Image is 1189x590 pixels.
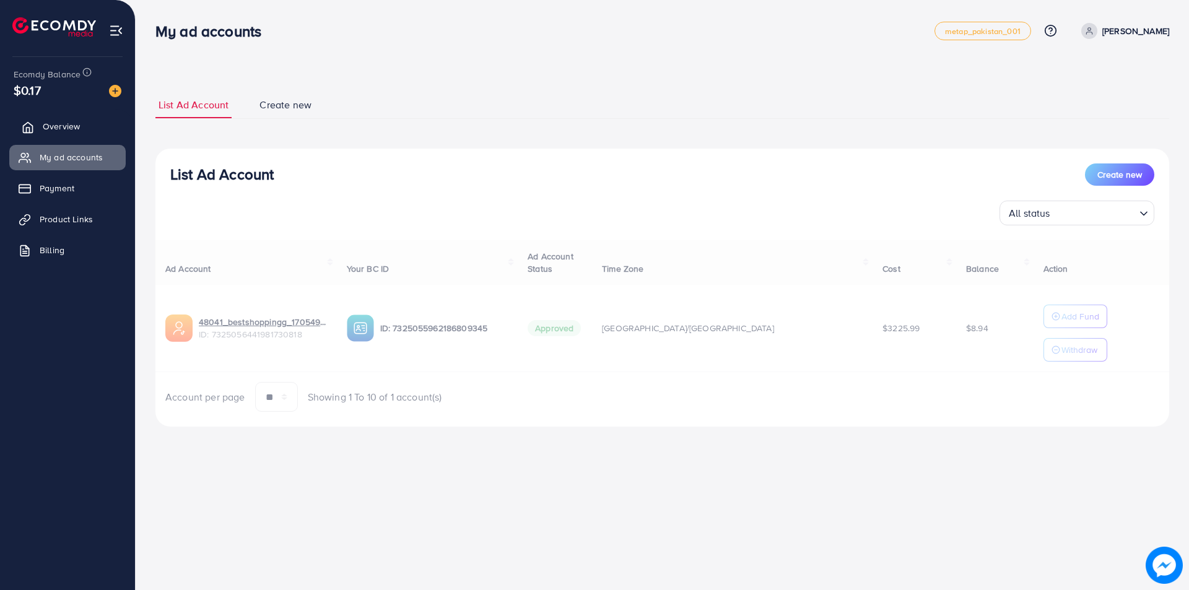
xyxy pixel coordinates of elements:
span: Create new [259,98,311,112]
h3: My ad accounts [155,22,271,40]
span: All status [1006,204,1053,222]
span: Billing [40,244,64,256]
img: logo [12,17,96,37]
span: Create new [1097,168,1142,181]
span: Payment [40,182,74,194]
span: Overview [43,120,80,132]
input: Search for option [1054,202,1135,222]
p: [PERSON_NAME] [1102,24,1169,38]
button: Create new [1085,163,1154,186]
span: metap_pakistan_001 [945,27,1021,35]
span: $0.17 [14,81,41,99]
a: My ad accounts [9,145,126,170]
a: [PERSON_NAME] [1076,23,1169,39]
a: Billing [9,238,126,262]
a: Overview [9,114,126,139]
span: My ad accounts [40,151,103,163]
h3: List Ad Account [170,165,274,183]
div: Search for option [1000,201,1154,225]
a: metap_pakistan_001 [934,22,1031,40]
span: Product Links [40,213,93,225]
img: menu [109,24,123,38]
span: List Ad Account [159,98,229,112]
span: Ecomdy Balance [14,68,81,80]
img: image [109,85,121,97]
img: image [1146,547,1183,584]
a: Product Links [9,207,126,232]
a: Payment [9,176,126,201]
